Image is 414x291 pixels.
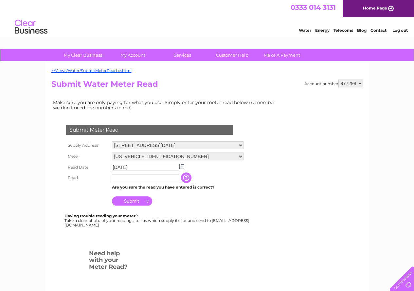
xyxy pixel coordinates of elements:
[291,3,336,11] a: 0333 014 3131
[155,49,209,61] a: Services
[179,164,184,169] img: ...
[392,28,408,33] a: Log out
[181,173,193,183] input: Information
[64,213,138,218] b: Having trouble reading your meter?
[89,249,129,274] h3: Need help with your Meter Read?
[315,28,330,33] a: Energy
[64,140,110,151] th: Supply Address
[255,49,309,61] a: Make A Payment
[333,28,353,33] a: Telecoms
[53,4,362,32] div: Clear Business is a trading name of Verastar Limited (registered in [GEOGRAPHIC_DATA] No. 3667643...
[110,183,245,191] td: Are you sure the read you have entered is correct?
[112,196,152,206] input: Submit
[357,28,367,33] a: Blog
[66,125,233,135] div: Submit Meter Read
[304,80,363,87] div: Account number
[56,49,110,61] a: My Clear Business
[64,162,110,173] th: Read Date
[51,80,363,92] h2: Submit Water Meter Read
[64,151,110,162] th: Meter
[106,49,160,61] a: My Account
[64,173,110,183] th: Read
[51,68,132,73] a: ~/Views/Water/SubmitMeterRead.cshtml
[370,28,387,33] a: Contact
[64,214,250,227] div: Take a clear photo of your readings, tell us which supply it's for and send to [EMAIL_ADDRESS][DO...
[51,98,280,112] td: Make sure you are only paying for what you use. Simply enter your meter read below (remember we d...
[205,49,259,61] a: Customer Help
[14,17,48,37] img: logo.png
[299,28,311,33] a: Water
